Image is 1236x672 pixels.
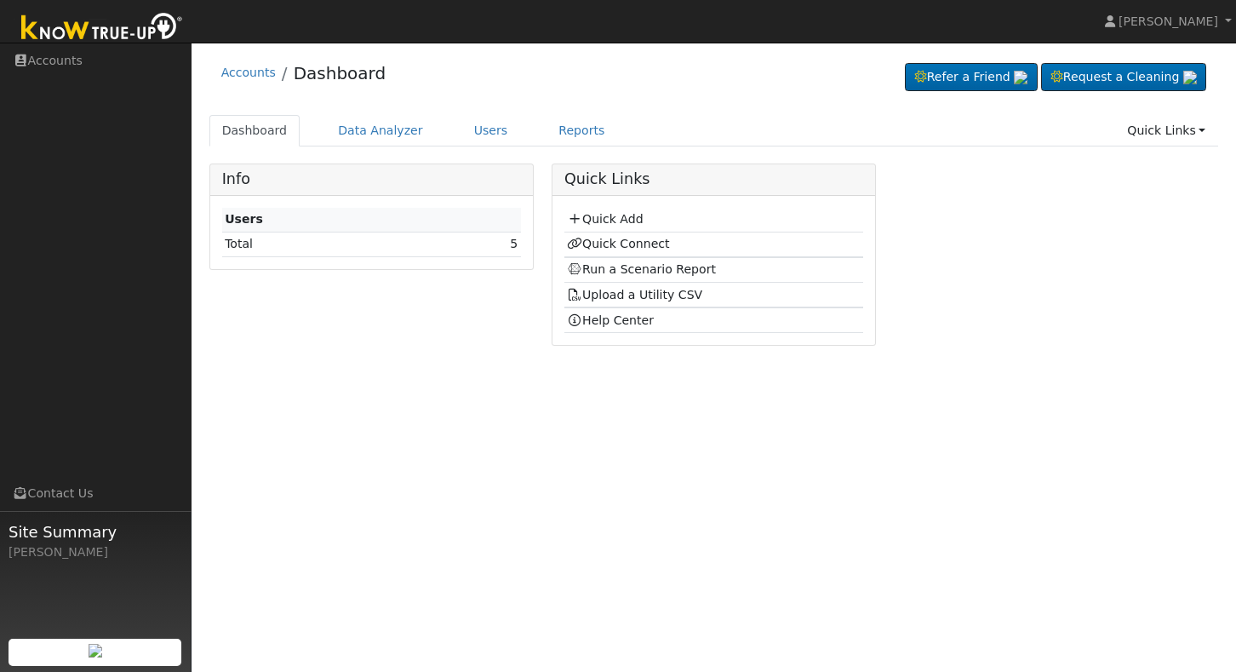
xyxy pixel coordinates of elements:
a: Quick Links [1114,115,1218,146]
a: Data Analyzer [325,115,436,146]
a: Refer a Friend [905,63,1038,92]
img: Know True-Up [13,9,192,48]
span: Site Summary [9,520,182,543]
a: Users [461,115,521,146]
a: Dashboard [294,63,386,83]
a: Accounts [221,66,276,79]
span: [PERSON_NAME] [1119,14,1218,28]
a: Request a Cleaning [1041,63,1206,92]
div: [PERSON_NAME] [9,543,182,561]
a: Dashboard [209,115,300,146]
img: retrieve [89,644,102,658]
img: retrieve [1014,71,1027,84]
a: Reports [546,115,617,146]
img: retrieve [1183,71,1197,84]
